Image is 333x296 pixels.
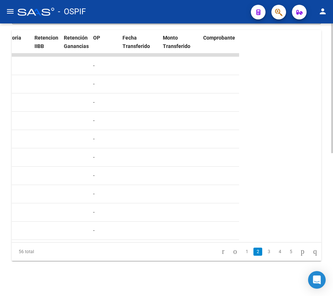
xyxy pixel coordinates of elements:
datatable-header-cell: Retención Ganancias [61,30,90,62]
span: - [93,99,95,105]
a: 2 [253,248,262,256]
span: - [93,227,95,233]
datatable-header-cell: Comprobante [200,30,266,62]
span: Retención Ganancias [64,35,89,49]
span: - [93,173,95,178]
span: Retencion IIBB [34,35,58,49]
li: page 2 [252,245,263,258]
span: - OSPIF [58,4,86,20]
span: Fecha Transferido [122,35,150,49]
div: 56 total [12,243,74,261]
a: 5 [286,248,295,256]
a: go to first page [219,248,228,256]
span: - [93,63,95,69]
span: - [93,191,95,197]
a: go to previous page [230,248,240,256]
a: 1 [242,248,251,256]
a: go to last page [310,248,320,256]
span: OP [93,35,100,41]
a: 3 [264,248,273,256]
li: page 3 [263,245,274,258]
li: page 4 [274,245,285,258]
mat-icon: menu [6,7,15,16]
span: - [93,81,95,87]
span: - [93,154,95,160]
a: 4 [275,248,284,256]
mat-icon: person [318,7,327,16]
li: page 5 [285,245,296,258]
span: Monto Transferido [163,35,190,49]
datatable-header-cell: Retencion IIBB [32,30,61,62]
span: - [93,209,95,215]
datatable-header-cell: Fecha Transferido [120,30,160,62]
div: Open Intercom Messenger [308,271,326,289]
datatable-header-cell: OP [90,30,120,62]
a: go to next page [297,248,308,256]
span: Comprobante [203,35,235,41]
span: - [93,136,95,142]
datatable-header-cell: Monto Transferido [160,30,200,62]
li: page 1 [241,245,252,258]
span: - [93,118,95,123]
